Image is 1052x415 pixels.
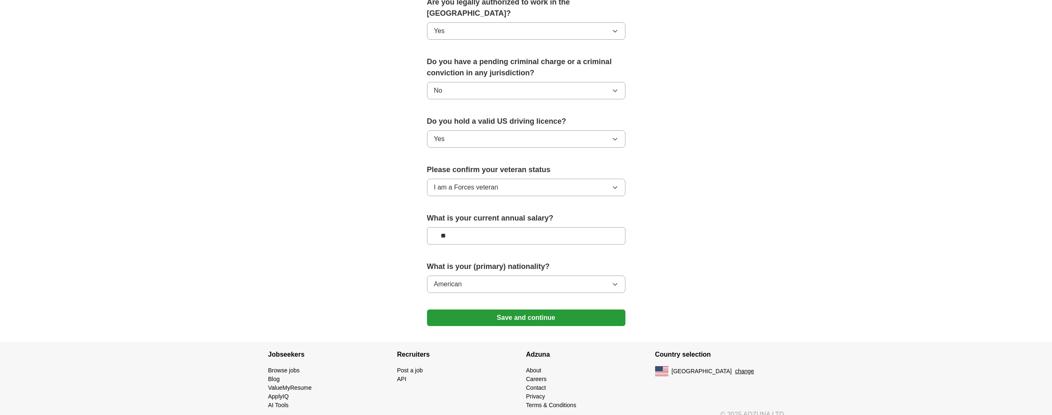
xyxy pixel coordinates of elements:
[268,367,300,374] a: Browse jobs
[434,279,462,289] span: American
[427,261,625,272] label: What is your (primary) nationality?
[655,366,668,376] img: US flag
[672,367,732,376] span: [GEOGRAPHIC_DATA]
[268,376,280,382] a: Blog
[427,213,625,224] label: What is your current annual salary?
[427,82,625,99] button: No
[526,384,546,391] a: Contact
[268,384,312,391] a: ValueMyResume
[427,116,625,127] label: Do you hold a valid US driving licence?
[434,26,445,36] span: Yes
[735,367,754,376] button: change
[427,22,625,40] button: Yes
[526,393,545,400] a: Privacy
[434,134,445,144] span: Yes
[427,276,625,293] button: American
[434,86,442,96] span: No
[427,309,625,326] button: Save and continue
[268,393,289,400] a: ApplyIQ
[434,182,499,192] span: I am a Forces veteran
[397,376,407,382] a: API
[655,343,784,366] h4: Country selection
[526,367,542,374] a: About
[397,367,423,374] a: Post a job
[427,179,625,196] button: I am a Forces veteran
[427,130,625,148] button: Yes
[268,402,289,408] a: AI Tools
[526,376,547,382] a: Careers
[427,164,625,175] label: Please confirm your veteran status
[427,56,625,79] label: Do you have a pending criminal charge or a criminal conviction in any jurisdiction?
[526,402,576,408] a: Terms & Conditions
